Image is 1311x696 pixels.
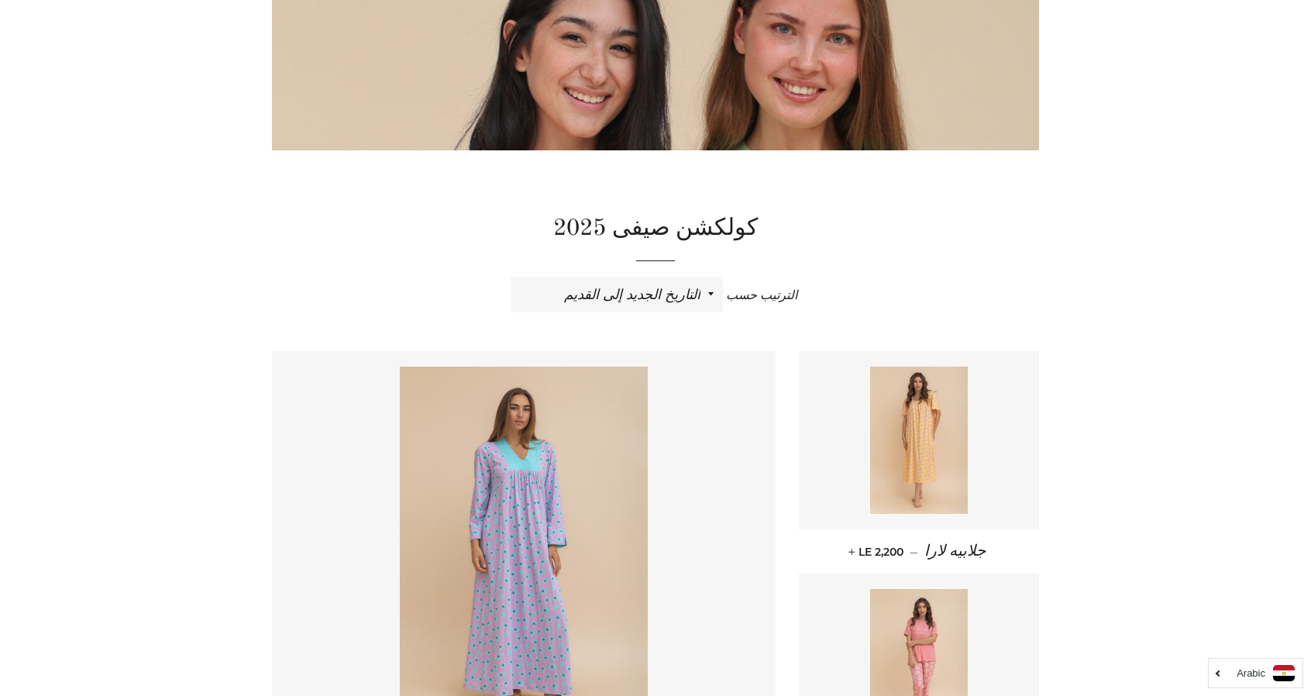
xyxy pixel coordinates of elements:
[1237,668,1265,678] i: Arabic
[852,545,903,559] span: LE 2,200
[726,288,797,302] span: الترتيب حسب
[910,545,918,559] span: —
[272,212,1039,245] h1: كولكشن صيفى 2025
[1216,665,1295,681] a: Arabic
[799,529,1039,574] a: جلابيه لارا — LE 2,200
[924,543,986,560] span: جلابيه لارا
